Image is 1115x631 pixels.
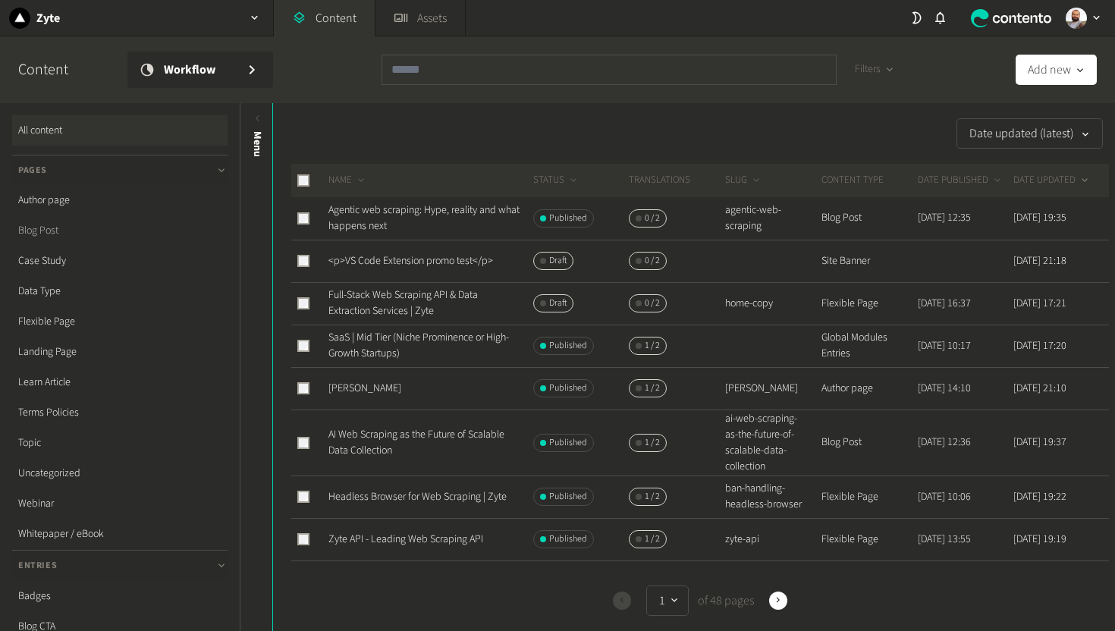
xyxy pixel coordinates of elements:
[821,197,917,240] td: Blog Post
[549,297,567,310] span: Draft
[12,488,228,519] a: Webinar
[1013,173,1091,188] button: DATE UPDATED
[12,337,228,367] a: Landing Page
[1013,381,1066,396] time: [DATE] 21:10
[956,118,1103,149] button: Date updated (latest)
[724,410,821,476] td: ai-web-scraping-as-the-future-of-scalable-data-collection
[12,397,228,428] a: Terms Policies
[9,8,30,29] img: Zyte
[821,518,917,560] td: Flexible Page
[918,338,971,353] time: [DATE] 10:17
[821,325,917,367] td: Global Modules Entries
[328,173,367,188] button: NAME
[918,296,971,311] time: [DATE] 16:37
[549,212,587,225] span: Published
[821,410,917,476] td: Blog Post
[12,458,228,488] a: Uncategorized
[724,518,821,560] td: zyte-api
[549,381,587,395] span: Published
[549,532,587,546] span: Published
[127,52,273,88] a: Workflow
[646,585,689,616] button: 1
[328,532,483,547] a: Zyte API - Leading Web Scraping API
[328,427,504,458] a: AI Web Scraping as the Future of Scalable Data Collection
[533,173,579,188] button: STATUS
[843,55,907,85] button: Filters
[918,381,971,396] time: [DATE] 14:10
[645,212,660,225] span: 0 / 2
[918,210,971,225] time: [DATE] 12:35
[918,489,971,504] time: [DATE] 10:06
[12,215,228,246] a: Blog Post
[628,164,724,197] th: Translations
[12,519,228,549] a: Whitepaper / eBook
[12,246,228,276] a: Case Study
[549,436,587,450] span: Published
[918,435,971,450] time: [DATE] 12:36
[724,560,821,603] td: [PERSON_NAME]
[724,282,821,325] td: home-copy
[549,339,587,353] span: Published
[250,131,265,157] span: Menu
[645,254,660,268] span: 0 / 2
[645,436,660,450] span: 1 / 2
[328,381,401,396] a: [PERSON_NAME]
[1066,8,1087,29] img: Cleber Alexandre
[328,287,478,319] a: Full-Stack Web Scraping API & Data Extraction Services | Zyte
[12,367,228,397] a: Learn Article
[645,339,660,353] span: 1 / 2
[821,240,917,282] td: Site Banner
[724,197,821,240] td: agentic-web-scraping
[12,428,228,458] a: Topic
[549,254,567,268] span: Draft
[821,476,917,518] td: Flexible Page
[855,61,881,77] span: Filters
[549,490,587,504] span: Published
[821,367,917,410] td: Author page
[18,559,57,573] span: Entries
[18,58,103,81] h2: Content
[1013,489,1066,504] time: [DATE] 19:22
[18,164,47,177] span: Pages
[36,9,60,27] h2: Zyte
[328,202,520,234] a: Agentic web scraping: Hype, reality and what happens next
[821,164,917,197] th: CONTENT TYPE
[12,115,228,146] a: All content
[645,381,660,395] span: 1 / 2
[918,532,971,547] time: [DATE] 13:55
[12,306,228,337] a: Flexible Page
[918,173,1003,188] button: DATE PUBLISHED
[328,489,507,504] a: Headless Browser for Web Scraping | Zyte
[1013,532,1066,547] time: [DATE] 19:19
[695,592,754,610] span: of 48 pages
[724,367,821,410] td: [PERSON_NAME]
[12,185,228,215] a: Author page
[328,330,509,361] a: SaaS | Mid Tier (Niche Prominence or High-Growth Startups)
[821,282,917,325] td: Flexible Page
[1016,55,1097,85] button: Add new
[1013,253,1066,268] time: [DATE] 21:18
[724,476,821,518] td: ban-handling-headless-browser
[645,532,660,546] span: 1 / 2
[1013,338,1066,353] time: [DATE] 17:20
[1013,296,1066,311] time: [DATE] 17:21
[12,581,228,611] a: Badges
[1013,435,1066,450] time: [DATE] 19:37
[725,173,762,188] button: SLUG
[12,276,228,306] a: Data Type
[328,253,493,268] a: <p>VS Code Extension promo test</p>
[821,560,917,603] td: Author page
[1013,210,1066,225] time: [DATE] 19:35
[645,297,660,310] span: 0 / 2
[645,490,660,504] span: 1 / 2
[164,61,234,79] span: Workflow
